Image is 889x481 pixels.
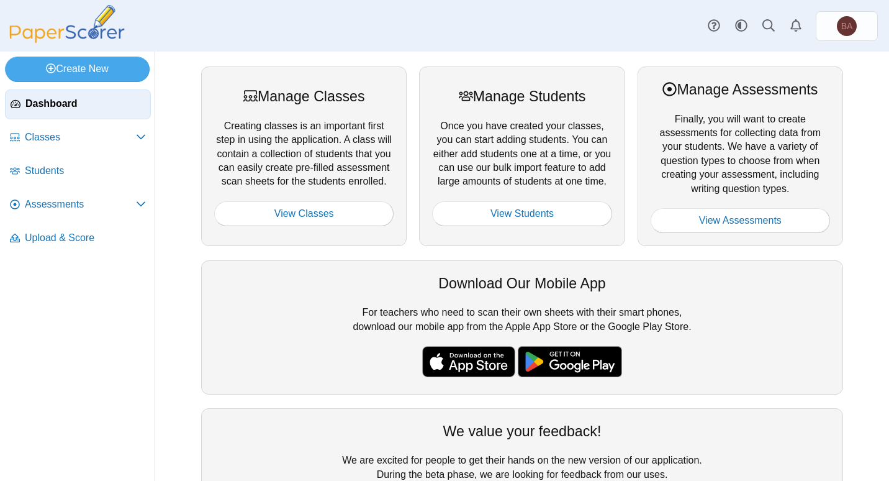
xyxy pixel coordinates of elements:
[5,89,151,119] a: Dashboard
[5,190,151,220] a: Assessments
[432,86,611,106] div: Manage Students
[651,80,830,99] div: Manage Assessments
[25,131,136,144] span: Classes
[5,224,151,254] a: Upload & Score
[419,66,625,246] div: Once you have created your classes, you can start adding students. You can either add students on...
[5,123,151,153] a: Classes
[782,12,810,40] a: Alerts
[214,86,394,106] div: Manage Classes
[5,5,129,43] img: PaperScorer
[201,260,843,395] div: For teachers who need to scan their own sheets with their smart phones, download our mobile app f...
[638,66,843,246] div: Finally, you will want to create assessments for collecting data from your students. We have a va...
[25,231,146,245] span: Upload & Score
[214,201,394,226] a: View Classes
[518,346,622,377] img: google-play-badge.png
[25,198,136,211] span: Assessments
[5,57,150,81] a: Create New
[214,421,830,441] div: We value your feedback!
[5,34,129,45] a: PaperScorer
[25,164,146,178] span: Students
[25,97,145,111] span: Dashboard
[816,11,878,41] a: Brent Adams
[201,66,407,246] div: Creating classes is an important first step in using the application. A class will contain a coll...
[214,273,830,293] div: Download Our Mobile App
[841,22,853,30] span: Brent Adams
[432,201,611,226] a: View Students
[651,208,830,233] a: View Assessments
[837,16,857,36] span: Brent Adams
[5,157,151,186] a: Students
[422,346,515,377] img: apple-store-badge.svg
